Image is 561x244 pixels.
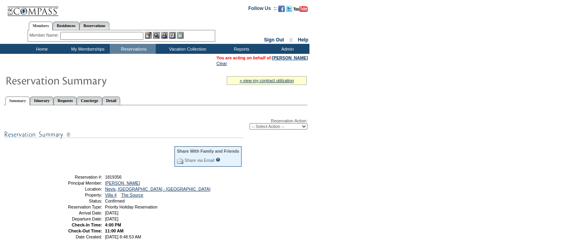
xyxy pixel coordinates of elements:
div: Share With Family and Friends [177,149,239,153]
td: Admin [264,44,309,54]
strong: Check-In Time: [72,222,102,227]
td: Reports [218,44,264,54]
span: [DATE] 8:48:53 AM [105,234,141,239]
a: Share via Email [184,158,214,163]
a: Requests [54,96,77,105]
td: Reservations [110,44,156,54]
td: Reservation #: [45,175,102,179]
a: Summary [5,96,30,105]
a: Clear [216,61,227,66]
td: Status: [45,199,102,203]
img: Reservaton Summary [5,72,165,88]
td: My Memberships [64,44,110,54]
span: You are acting on behalf of: [216,55,308,60]
img: b_calculator.gif [177,32,184,39]
a: Sign Out [264,37,284,43]
img: subTtlResSummary.gif [4,130,244,140]
img: Reservations [169,32,176,39]
span: 11:00 AM [105,228,123,233]
a: Become our fan on Facebook [278,8,285,13]
td: Follow Us :: [248,5,277,14]
a: Residences [53,22,79,30]
td: Location: [45,187,102,191]
strong: Check-Out Time: [68,228,102,233]
td: Home [18,44,64,54]
td: Arrival Date: [45,211,102,215]
span: [DATE] [105,211,119,215]
a: Follow us on Twitter [286,8,292,13]
a: Detail [102,96,121,105]
td: Vacation Collection [156,44,218,54]
a: Members [29,22,53,30]
img: Become our fan on Facebook [278,6,285,12]
span: :: [289,37,293,43]
a: Subscribe to our YouTube Channel [293,8,308,13]
a: [PERSON_NAME] [272,55,308,60]
img: b_edit.gif [145,32,152,39]
span: 1819356 [105,175,122,179]
td: Departure Date: [45,216,102,221]
img: View [153,32,160,39]
span: Confirmed [105,199,125,203]
img: Subscribe to our YouTube Channel [293,6,308,12]
a: » view my contract utilization [240,78,294,83]
div: Reservation Action: [4,118,307,130]
a: Nevis, [GEOGRAPHIC_DATA] - [GEOGRAPHIC_DATA] [105,187,210,191]
a: Concierge [77,96,102,105]
span: 4:00 PM [105,222,121,227]
span: Priority Holiday Reservation [105,205,157,209]
td: Date Created: [45,234,102,239]
td: Property: [45,193,102,197]
td: Principal Member: [45,181,102,185]
img: Impersonate [161,32,168,39]
a: Itinerary [30,96,54,105]
img: Follow us on Twitter [286,6,292,12]
span: [DATE] [105,216,119,221]
div: Member Name: [30,32,60,39]
a: [PERSON_NAME] [105,181,140,185]
td: Reservation Type: [45,205,102,209]
a: Reservations [79,22,109,30]
a: Help [298,37,308,43]
input: What is this? [216,157,220,162]
a: The Source [121,193,143,197]
a: Villa 4 [105,193,117,197]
